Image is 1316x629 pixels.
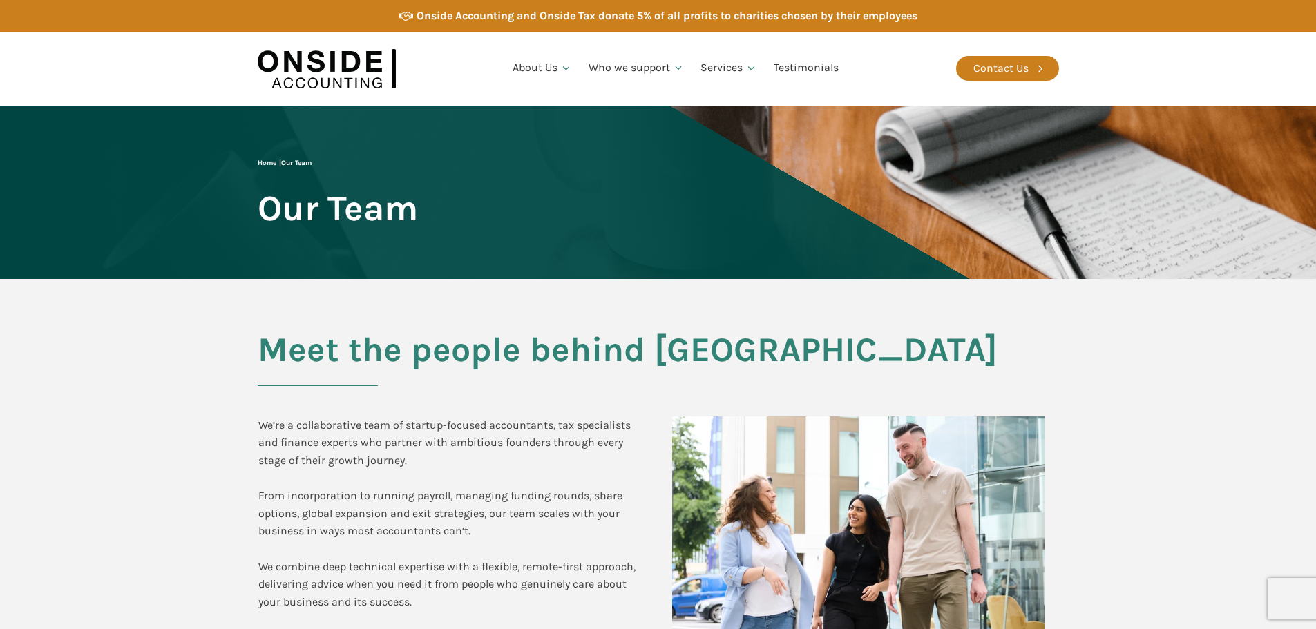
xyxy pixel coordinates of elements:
[956,56,1059,81] a: Contact Us
[765,45,847,92] a: Testimonials
[258,159,276,167] a: Home
[504,45,580,92] a: About Us
[258,42,396,95] img: Onside Accounting
[692,45,765,92] a: Services
[258,159,312,167] span: |
[580,45,693,92] a: Who we support
[258,189,418,227] span: Our Team
[258,331,1059,386] h2: Meet the people behind [GEOGRAPHIC_DATA]
[973,59,1029,77] div: Contact Us
[417,7,917,25] div: Onside Accounting and Onside Tax donate 5% of all profits to charities chosen by their employees
[281,159,312,167] span: Our Team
